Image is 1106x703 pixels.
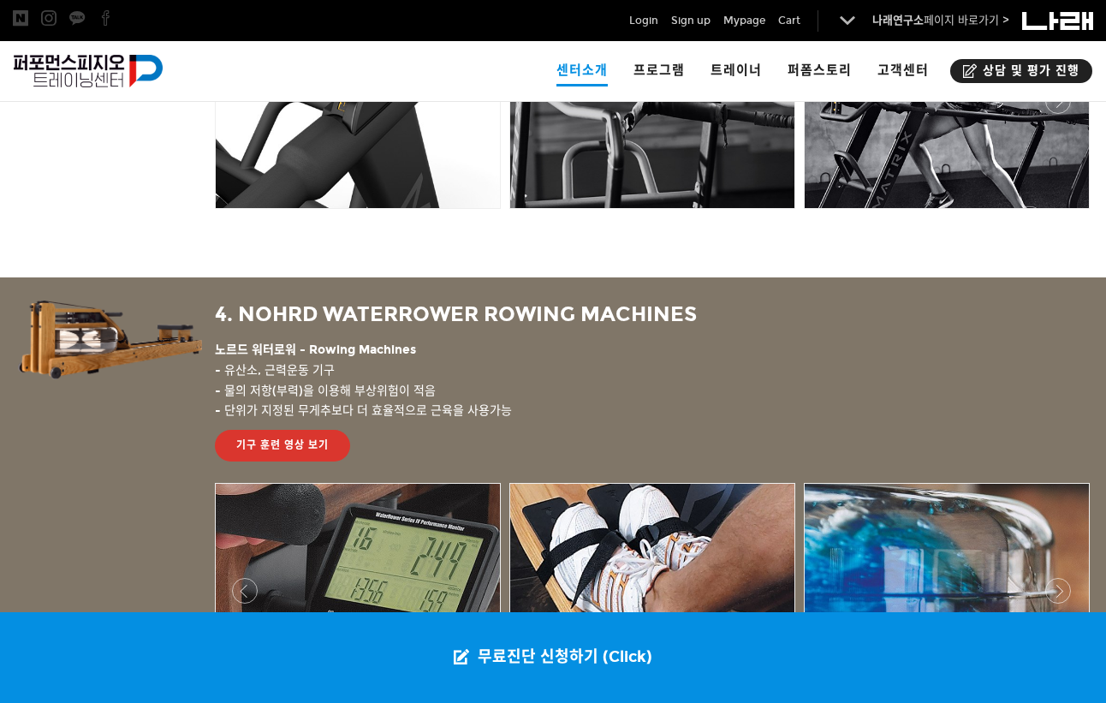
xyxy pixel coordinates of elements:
a: 고객센터 [865,41,942,101]
img: 노르드 워터로워 - Rowing Machines 제품 사진 [18,301,202,379]
span: 4. NOHRD WATERROWER ROWING MACHINES [215,301,697,326]
span: 고객센터 [877,63,929,78]
span: 트레이너 [711,63,762,78]
a: 센터소개 [544,41,621,101]
a: Login [629,12,658,29]
span: 퍼폼스토리 [788,63,852,78]
a: 프로그램 [621,41,698,101]
span: 상담 및 평가 진행 [978,63,1079,80]
a: 나래연구소페이지 바로가기 > [872,14,1009,27]
strong: 나래연구소 [872,14,924,27]
span: 프로그램 [633,63,685,78]
a: 퍼폼스토리 [775,41,865,101]
span: - 유산소, 근력운동 기구 [215,363,335,378]
span: - 단위가 지정된 무게추보다 더 효율적으로 근육을 사용가능 [215,403,512,418]
span: 노르드 워터로워 - Rowing Machines [215,343,416,357]
a: Sign up [671,12,711,29]
a: 기구 훈련 영상 보기 [215,430,350,462]
a: 트레이너 [698,41,775,101]
a: Mypage [723,12,765,29]
a: Cart [778,12,800,29]
span: 센터소개 [556,57,608,86]
span: - 물의 저항(부력)을 이용해 부상위험이 적음 [215,384,436,398]
a: 무료진단 신청하기 (Click) [437,612,669,703]
a: 상담 및 평가 진행 [950,59,1092,83]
